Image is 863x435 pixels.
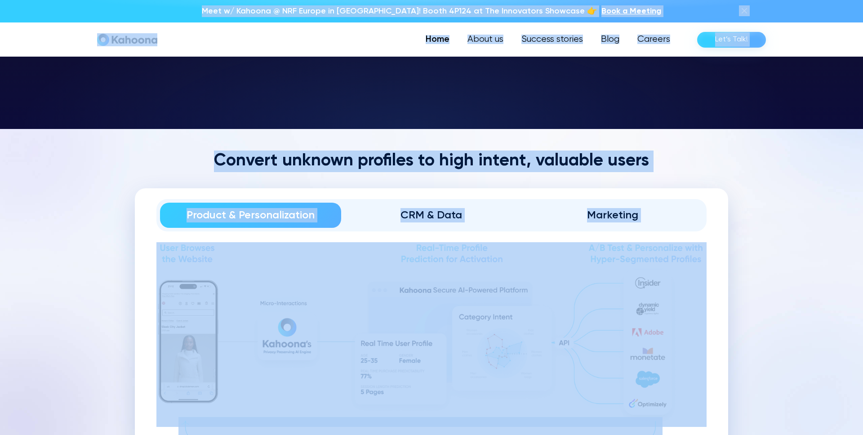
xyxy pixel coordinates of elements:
div: CRM & Data [354,208,510,222]
a: Success stories [512,31,592,49]
a: home [97,33,157,46]
a: About us [458,31,512,49]
a: Book a Meeting [601,5,661,17]
div: Let’s Talk! [715,32,748,47]
a: Careers [628,31,679,49]
span: Book a Meeting [601,7,661,15]
a: Blog [592,31,628,49]
div: Product & Personalization [173,208,329,222]
p: Meet w/ Kahoona @ NRF Europe in [GEOGRAPHIC_DATA]! Booth 4P124 at The Innovators Showcase 👉 [202,5,597,17]
h2: Convert unknown profiles to high intent, valuable users [135,151,728,172]
a: Let’s Talk! [697,32,766,48]
div: Marketing [534,208,690,222]
a: Home [417,31,458,49]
